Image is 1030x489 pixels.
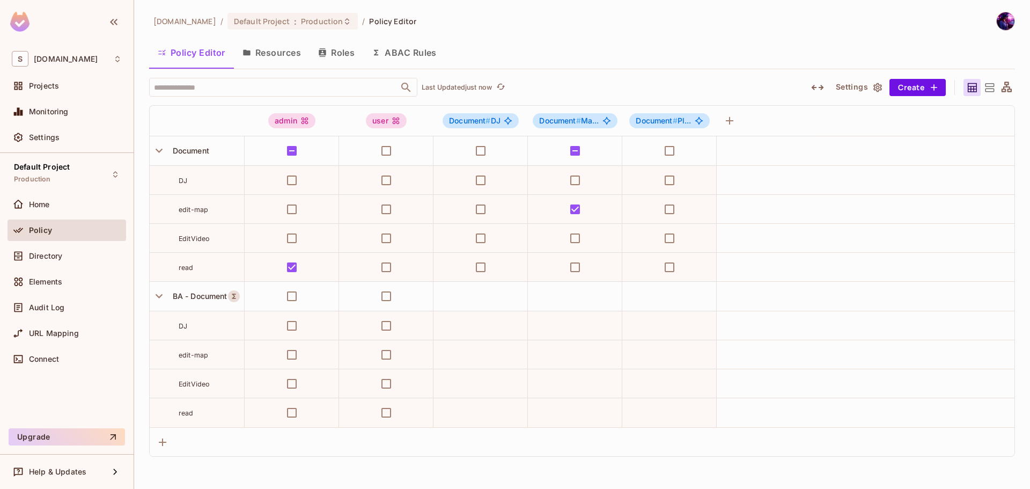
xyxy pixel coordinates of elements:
[10,12,30,32] img: SReyMgAAAABJRU5ErkJggg==
[179,380,209,388] span: EditVideo
[301,16,343,26] span: Production
[179,264,194,272] span: read
[168,291,227,301] span: BA - Document
[168,146,209,155] span: Document
[14,163,70,171] span: Default Project
[533,113,617,128] span: Document#MapEditor
[29,82,59,90] span: Projects
[12,51,28,67] span: S
[220,16,223,26] li: /
[576,116,581,125] span: #
[366,113,407,128] div: user
[449,116,501,125] span: DJ
[34,55,98,63] span: Workspace: savameta.com
[310,39,363,66] button: Roles
[29,252,62,260] span: Directory
[29,133,60,142] span: Settings
[29,107,69,116] span: Monitoring
[363,39,445,66] button: ABAC Rules
[832,79,885,96] button: Settings
[14,175,51,184] span: Production
[494,81,507,94] button: refresh
[485,116,490,125] span: #
[889,79,946,96] button: Create
[29,226,52,235] span: Policy
[179,322,187,330] span: DJ
[179,235,209,243] span: EditVideo
[673,116,678,125] span: #
[492,81,507,94] span: Click to refresh data
[449,116,490,125] span: Document
[636,116,691,125] span: Pl...
[29,355,59,363] span: Connect
[29,278,62,286] span: Elements
[179,206,208,214] span: edit-map
[29,303,64,312] span: Audit Log
[629,113,709,128] span: Document#Player
[234,39,310,66] button: Resources
[636,116,677,125] span: Document
[179,177,187,185] span: DJ
[228,290,240,302] button: A Resource Set is a dynamically conditioned resource, defined by real-time criteria.
[29,200,50,209] span: Home
[268,113,315,128] div: admin
[9,428,125,446] button: Upgrade
[29,468,86,476] span: Help & Updates
[422,83,492,92] p: Last Updated just now
[29,329,79,338] span: URL Mapping
[153,16,216,26] span: the active workspace
[179,351,208,359] span: edit-map
[539,116,599,125] span: Ma...
[293,17,297,26] span: :
[234,16,290,26] span: Default Project
[362,16,365,26] li: /
[369,16,416,26] span: Policy Editor
[179,409,194,417] span: read
[539,116,580,125] span: Document
[997,12,1014,30] img: Sơn Trần Văn
[149,39,234,66] button: Policy Editor
[399,80,414,95] button: Open
[496,82,505,93] span: refresh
